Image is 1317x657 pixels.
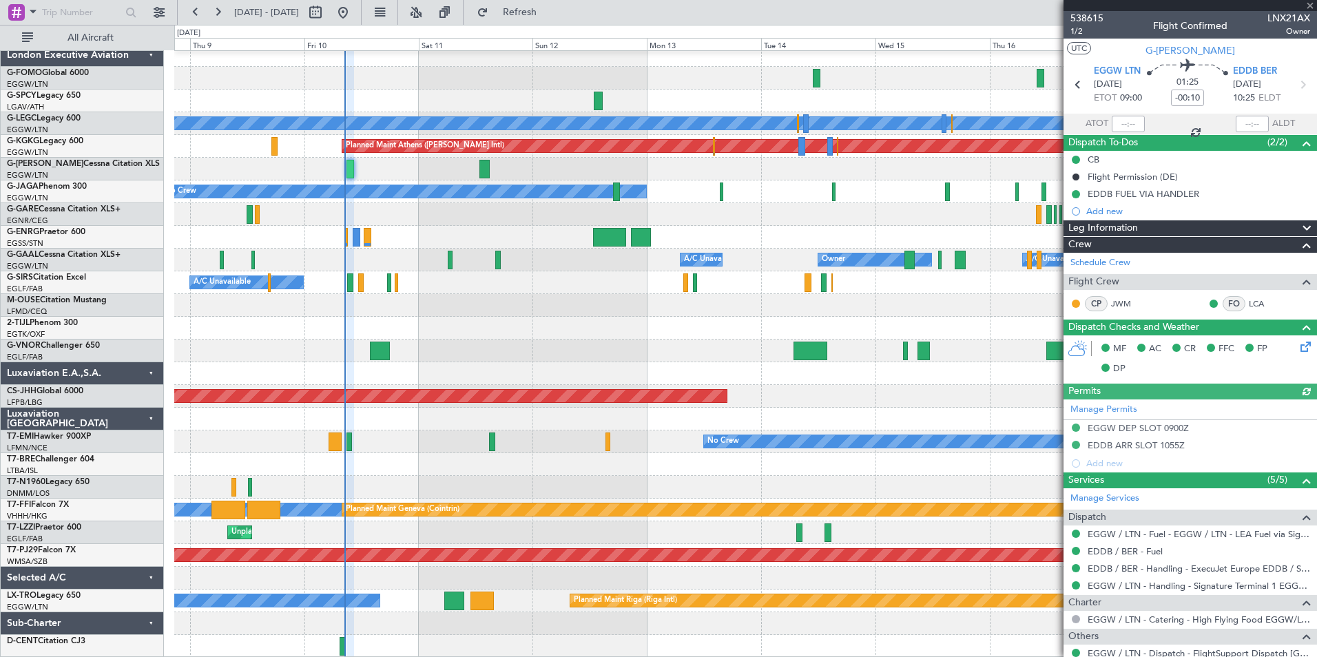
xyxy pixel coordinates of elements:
a: G-FOMOGlobal 6000 [7,69,89,77]
a: EGLF/FAB [7,534,43,544]
a: VHHH/HKG [7,511,48,521]
a: EGNR/CEG [7,216,48,226]
div: EDDB FUEL VIA HANDLER [1088,188,1199,200]
span: G-ENRG [7,228,39,236]
a: LFPB/LBG [7,397,43,408]
span: 538615 [1070,11,1103,25]
span: Flight Crew [1068,274,1119,290]
button: UTC [1067,42,1091,54]
a: M-OUSECitation Mustang [7,296,107,304]
a: EGGW / LTN - Fuel - EGGW / LTN - LEA Fuel via Signature in EGGW [1088,528,1310,540]
span: 09:00 [1120,92,1142,105]
span: G-GAAL [7,251,39,259]
a: DNMM/LOS [7,488,50,499]
div: Sun 12 [532,38,647,50]
span: G-KGKG [7,137,39,145]
div: Flight Confirmed [1153,19,1227,33]
span: ELDT [1258,92,1280,105]
span: CR [1184,342,1196,356]
div: A/C Unavailable [194,272,251,293]
a: EGGW/LTN [7,147,48,158]
a: T7-LZZIPraetor 600 [7,523,81,532]
div: A/C Unavailable [684,249,741,270]
a: G-ENRGPraetor 600 [7,228,85,236]
a: G-JAGAPhenom 300 [7,182,87,191]
a: LGAV/ATH [7,102,44,112]
span: T7-N1960 [7,478,45,486]
span: Owner [1267,25,1310,37]
span: Others [1068,629,1099,645]
a: T7-BREChallenger 604 [7,455,94,463]
span: [DATE] [1233,78,1261,92]
span: ALDT [1272,117,1295,131]
a: EGGW / LTN - Catering - High Flying Food EGGW/LTN [1088,614,1310,625]
button: All Aircraft [15,27,149,49]
a: EGSS/STN [7,238,43,249]
span: [DATE] [1094,78,1122,92]
div: CP [1085,296,1108,311]
div: Fri 10 [304,38,419,50]
a: G-SPCYLegacy 650 [7,92,81,100]
a: G-VNORChallenger 650 [7,342,100,350]
span: ATOT [1086,117,1108,131]
a: 2-TIJLPhenom 300 [7,319,78,327]
a: EGGW / LTN - Handling - Signature Terminal 1 EGGW / LTN [1088,580,1310,592]
span: 10:25 [1233,92,1255,105]
a: EGGW/LTN [7,602,48,612]
span: (2/2) [1267,135,1287,149]
div: Planned Maint Geneva (Cointrin) [346,499,459,520]
input: Trip Number [42,2,121,23]
a: T7-PJ29Falcon 7X [7,546,76,554]
a: EGGW/LTN [7,261,48,271]
span: T7-EMI [7,432,34,441]
a: EDDB / BER - Fuel [1088,545,1163,557]
div: Planned Maint Athens ([PERSON_NAME] Intl) [346,136,504,156]
button: Refresh [470,1,553,23]
div: Owner [822,249,845,270]
span: LNX21AX [1267,11,1310,25]
div: Flight Permission (DE) [1088,171,1178,182]
span: Services [1068,472,1104,488]
div: Planned Maint Riga (Riga Intl) [574,590,677,611]
span: FP [1257,342,1267,356]
span: G-LEGC [7,114,37,123]
span: (5/5) [1267,472,1287,487]
div: No Crew [707,431,739,452]
span: 01:25 [1176,76,1199,90]
a: EGGW/LTN [7,193,48,203]
a: Manage Services [1070,492,1139,505]
span: G-FOMO [7,69,42,77]
a: JWM [1111,298,1142,310]
a: Schedule Crew [1070,256,1130,270]
a: LTBA/ISL [7,466,38,476]
a: G-GAALCessna Citation XLS+ [7,251,121,259]
span: 2-TIJL [7,319,30,327]
a: EGGW/LTN [7,170,48,180]
span: CS-JHH [7,387,37,395]
span: Dispatch Checks and Weather [1068,320,1199,335]
div: Unplanned Maint [GEOGRAPHIC_DATA] ([GEOGRAPHIC_DATA]) [231,522,458,543]
span: AC [1149,342,1161,356]
div: FO [1223,296,1245,311]
span: [DATE] - [DATE] [234,6,299,19]
a: T7-EMIHawker 900XP [7,432,91,441]
div: Add new [1086,205,1310,217]
span: G-SIRS [7,273,33,282]
a: CS-JHHGlobal 6000 [7,387,83,395]
span: 1/2 [1070,25,1103,37]
span: ETOT [1094,92,1117,105]
div: Tue 14 [761,38,875,50]
span: MF [1113,342,1126,356]
div: Sat 11 [419,38,533,50]
span: EGGW LTN [1094,65,1141,79]
div: A/C Unavailable [1026,249,1083,270]
div: Mon 13 [647,38,761,50]
span: G-[PERSON_NAME] [7,160,83,168]
span: G-[PERSON_NAME] [1145,43,1235,58]
a: G-KGKGLegacy 600 [7,137,83,145]
span: G-VNOR [7,342,41,350]
span: T7-BRE [7,455,35,463]
a: T7-N1960Legacy 650 [7,478,90,486]
span: T7-PJ29 [7,546,38,554]
a: LFMN/NCE [7,443,48,453]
